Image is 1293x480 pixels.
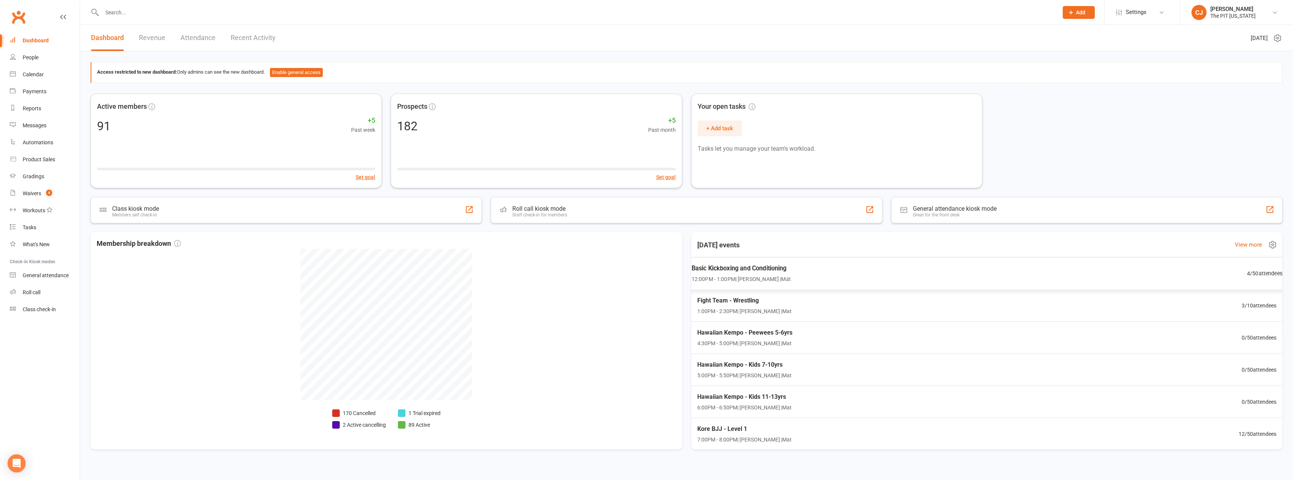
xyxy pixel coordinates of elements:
span: Hawaiian Kempo - Peewees 5-6yrs [697,328,792,338]
div: The PIT [US_STATE] [1210,12,1256,19]
div: [PERSON_NAME] [1210,6,1256,12]
a: Payments [10,83,80,100]
span: Membership breakdown [97,238,181,249]
div: General attendance kiosk mode [913,205,997,212]
div: General attendance [23,272,69,278]
span: 4 / 50 attendees [1247,269,1282,278]
a: Attendance [180,25,216,51]
span: +5 [351,115,375,126]
input: Search... [100,7,1053,18]
div: Staff check-in for members [512,212,567,218]
div: Reports [23,105,41,111]
span: Basic Kickboxing and Conditioning [691,264,791,273]
span: 12:00PM - 1:00PM | [PERSON_NAME] | Mat [691,275,791,284]
li: 2 Active cancelling [332,421,386,429]
span: Hawaiian Kempo - Kids 11-13yrs [697,392,792,402]
a: Calendar [10,66,80,83]
a: Workouts [10,202,80,219]
a: Tasks [10,219,80,236]
div: Great for the front desk [913,212,997,218]
a: Messages [10,117,80,134]
button: Enable general access [270,68,323,77]
span: 0 / 50 attendees [1242,366,1276,374]
span: 6:00PM - 6:50PM | [PERSON_NAME] | Mat [697,403,792,412]
span: 0 / 50 attendees [1242,333,1276,342]
span: 4:30PM - 5:00PM | [PERSON_NAME] | Mat [697,339,792,347]
span: Kore BJJ - Level 1 [697,424,792,434]
a: Dashboard [91,25,124,51]
button: + Add task [698,120,742,136]
span: Add [1076,9,1085,15]
a: Gradings [10,168,80,185]
span: Past week [351,126,375,134]
span: 4 [46,190,52,196]
button: Set goal [656,173,676,181]
div: Open Intercom Messenger [8,454,26,472]
span: Settings [1126,4,1147,21]
span: Fight Team - Wrestling [697,296,792,306]
div: Product Sales [23,156,55,162]
button: Set goal [356,173,375,181]
p: Tasks let you manage your team's workload. [698,144,976,154]
div: 182 [397,120,418,132]
li: 89 Active [398,421,441,429]
span: 7:00PM - 8:00PM | [PERSON_NAME] | Mat [697,435,792,444]
span: Hawaiian Kempo - Kids 7-10yrs [697,360,792,370]
div: Payments [23,88,46,94]
div: What's New [23,241,50,247]
a: General attendance kiosk mode [10,267,80,284]
a: Class kiosk mode [10,301,80,318]
span: Active members [97,101,147,112]
div: Roll call [23,289,40,295]
div: People [23,54,39,60]
h3: [DATE] events [691,238,746,252]
span: Prospects [397,101,427,112]
a: What's New [10,236,80,253]
a: Waivers 4 [10,185,80,202]
strong: Access restricted to new dashboard: [97,69,177,75]
div: Class kiosk mode [112,205,159,212]
div: Tasks [23,224,36,230]
span: 5:00PM - 5:50PM | [PERSON_NAME] | Mat [697,371,792,380]
div: Only admins can see the new dashboard. [97,68,1276,77]
a: Revenue [139,25,165,51]
div: Roll call kiosk mode [512,205,567,212]
div: Waivers [23,190,41,196]
div: Calendar [23,71,44,77]
a: Automations [10,134,80,151]
div: Automations [23,139,53,145]
a: Roll call [10,284,80,301]
div: Messages [23,122,46,128]
div: Gradings [23,173,44,179]
span: 12 / 50 attendees [1239,430,1276,438]
div: CJ [1191,5,1207,20]
span: +5 [648,115,676,126]
a: Recent Activity [231,25,276,51]
div: Dashboard [23,37,49,43]
a: Dashboard [10,32,80,49]
span: 1:00PM - 2:30PM | [PERSON_NAME] | Mat [697,307,792,315]
a: People [10,49,80,66]
span: 0 / 50 attendees [1242,398,1276,406]
a: Reports [10,100,80,117]
span: Your open tasks [698,101,755,112]
div: 91 [97,120,111,132]
li: 1 Trial expired [398,409,441,417]
a: Product Sales [10,151,80,168]
button: Add [1063,6,1095,19]
div: Members self check-in [112,212,159,218]
div: Workouts [23,207,45,213]
div: Class check-in [23,306,56,312]
a: View more [1235,240,1262,249]
li: 170 Cancelled [332,409,386,417]
span: [DATE] [1251,34,1268,43]
span: 3 / 10 attendees [1242,301,1276,310]
span: Past month [648,126,676,134]
a: Clubworx [9,8,28,26]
